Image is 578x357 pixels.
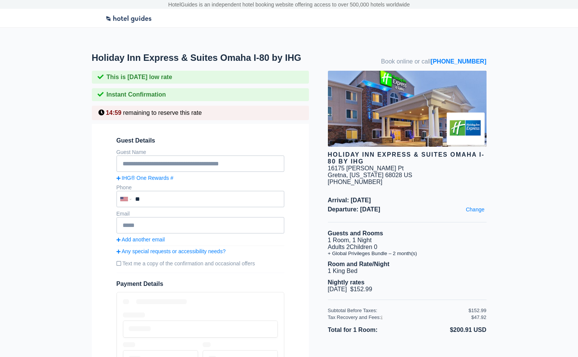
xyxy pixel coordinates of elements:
[328,261,390,267] b: Room and Rate/Night
[328,151,487,165] div: Holiday Inn Express & Suites Omaha I-80 by IHG
[117,137,284,144] span: Guest Details
[328,251,487,256] li: + Global Privileges Bundle – 2 month(s)
[117,175,284,181] a: IHG® One Rewards #
[105,11,153,24] img: Logo-Transparent.png
[328,237,487,244] li: 1 Room, 1 Night
[328,179,487,186] div: [PHONE_NUMBER]
[469,308,487,313] div: $152.99
[328,197,487,204] span: Arrival: [DATE]
[447,113,485,145] img: Brand logo for Holiday Inn Express & Suites Omaha I-80 by IHG
[328,268,487,274] li: 1 King Bed
[385,172,402,178] span: 68028
[92,88,309,101] div: Instant Confirmation
[404,172,412,178] span: US
[117,149,146,155] label: Guest Name
[117,248,284,254] a: Any special requests or accessibility needs?
[117,184,132,190] label: Phone
[431,58,487,65] a: [PHONE_NUMBER]
[328,244,487,251] li: Adults 2
[328,308,469,313] div: Subtotal Before Taxes:
[350,172,383,178] span: [US_STATE]
[464,205,486,214] a: Change
[328,172,348,178] span: Gretna,
[328,165,404,172] div: 16175 [PERSON_NAME] Pt
[328,286,372,292] span: [DATE] $152.99
[328,314,469,320] div: Tax Recovery and Fees:
[117,281,164,287] span: Payment Details
[328,279,365,286] b: Nightly rates
[117,236,284,243] a: Add another email
[117,257,284,270] label: Text me a copy of the confirmation and occasional offers
[92,52,328,63] h1: Holiday Inn Express & Suites Omaha I-80 by IHG
[328,71,487,147] img: hotel image
[117,192,133,206] div: United States: +1
[123,109,202,116] span: remaining to reserve this rate
[117,211,130,217] label: Email
[328,325,407,335] li: Total for 1 Room:
[106,109,121,116] span: 14:59
[407,325,487,335] li: $200.91 USD
[471,314,487,320] div: $47.92
[381,58,486,65] span: Book online or call
[328,206,487,213] span: Departure: [DATE]
[328,230,383,236] b: Guests and Rooms
[350,244,377,250] span: Children 0
[92,71,309,84] div: This is [DATE] low rate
